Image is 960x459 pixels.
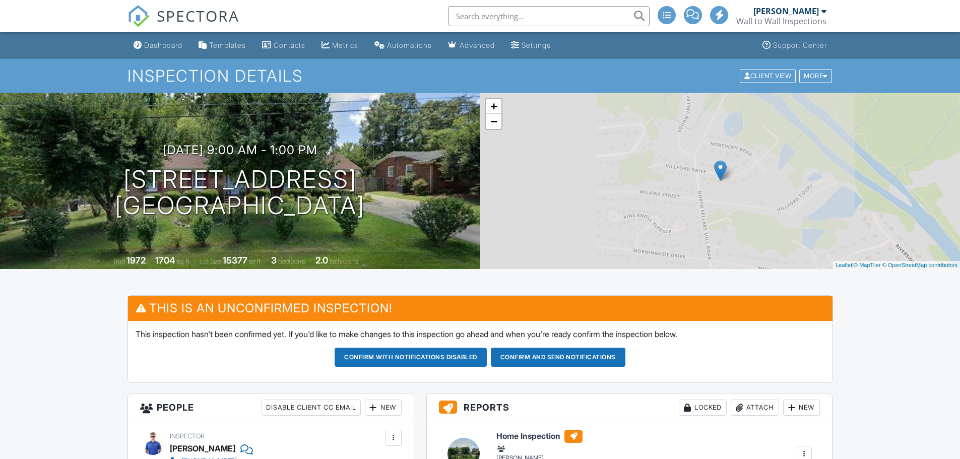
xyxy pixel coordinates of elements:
[731,400,779,416] div: Attach
[496,430,663,443] h6: Home Inspection
[155,255,175,266] div: 1704
[317,36,362,55] a: Metrics
[486,99,501,114] a: Zoom in
[736,16,826,26] div: Wall to Wall Inspections
[130,36,186,55] a: Dashboard
[427,394,833,422] h3: Reports
[365,400,402,416] div: New
[262,400,361,416] div: Disable Client CC Email
[335,348,487,367] button: Confirm with notifications disabled
[128,394,414,422] h3: People
[758,36,831,55] a: Support Center
[315,255,328,266] div: 2.0
[448,6,650,26] input: Search everything...
[332,41,358,49] div: Metrics
[249,257,262,265] span: sq.ft.
[507,36,555,55] a: Settings
[444,36,499,55] a: Advanced
[223,255,247,266] div: 15377
[522,41,551,49] div: Settings
[679,400,727,416] div: Locked
[278,257,306,265] span: bedrooms
[330,257,358,265] span: bathrooms
[200,257,221,265] span: Lot Size
[854,262,881,268] a: © MapTiler
[836,262,852,268] a: Leaflet
[773,41,827,49] div: Support Center
[176,257,190,265] span: sq. ft.
[127,14,239,35] a: SPECTORA
[882,262,957,268] a: © OpenStreetMap contributors
[195,36,250,55] a: Templates
[486,114,501,129] a: Zoom out
[128,296,833,320] h3: This is an Unconfirmed Inspection!
[126,255,146,266] div: 1972
[799,69,832,83] div: More
[833,261,960,270] div: |
[783,400,820,416] div: New
[753,6,819,16] div: [PERSON_NAME]
[157,5,239,26] span: SPECTORA
[460,41,495,49] div: Advanced
[127,67,833,85] h1: Inspection Details
[271,255,277,266] div: 3
[144,41,182,49] div: Dashboard
[387,41,432,49] div: Automations
[115,166,365,220] h1: [STREET_ADDRESS] [GEOGRAPHIC_DATA]
[127,5,150,27] img: The Best Home Inspection Software - Spectora
[163,143,317,157] h3: [DATE] 9:00 am - 1:00 pm
[170,432,205,440] span: Inspector
[114,257,125,265] span: Built
[170,441,235,456] div: [PERSON_NAME]
[258,36,309,55] a: Contacts
[740,69,796,83] div: Client View
[136,329,825,340] p: This inspection hasn't been confirmed yet. If you'd like to make changes to this inspection go ah...
[370,36,436,55] a: Automations (Advanced)
[739,72,798,79] a: Client View
[209,41,246,49] div: Templates
[491,348,625,367] button: Confirm and send notifications
[274,41,305,49] div: Contacts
